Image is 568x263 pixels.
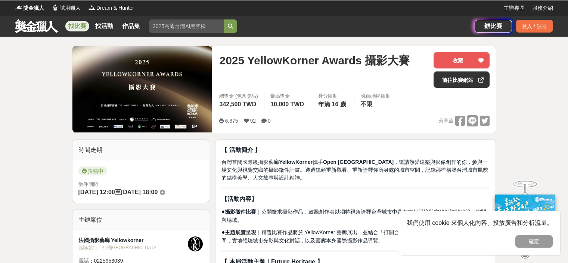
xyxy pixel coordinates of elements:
[221,147,261,153] strong: 【 活動簡介 】
[250,118,256,124] span: 92
[318,92,348,100] div: 身分限制
[225,229,261,235] strong: 主題展覽呈現｜
[96,4,134,12] span: Dream & Hunter
[119,21,143,31] a: 作品集
[88,4,134,12] a: LogoDream & Hunter
[88,4,96,11] img: Logo
[515,235,553,248] button: 確定
[439,115,453,126] span: 分享至
[72,210,209,230] div: 主辦單位
[72,140,209,160] div: 時間走期
[15,4,22,11] img: Logo
[221,209,486,223] span: 公開徵求攝影作品，鼓勵創作者以獨特視角詮釋台灣城市中具有文化記憶與當代精神的建築、空間與場域。
[121,189,158,195] span: [DATE] 18:00
[270,101,304,107] span: 10,000 TWD
[475,20,512,33] a: 辦比賽
[318,101,346,107] span: 年滿 16 歲
[495,195,555,244] img: ff197300-f8ee-455f-a0ae-06a3645bc375.jpg
[65,21,89,31] a: 找比賽
[78,236,188,244] div: 法國攝影藝廊 Yellowkorner
[360,92,391,100] div: 國籍/地區限制
[149,19,224,33] input: 2025高通台灣AI黑客松
[78,244,188,251] div: 協辦/執行： 打開[GEOGRAPHIC_DATA]
[532,4,553,12] a: 服務介紹
[227,196,251,202] strong: 活動內容
[219,92,258,100] span: 總獎金 (包含獎品)
[60,4,81,12] span: 試用獵人
[221,196,227,202] strong: 【
[516,20,553,33] div: 登入 / 註冊
[225,118,238,124] span: 6,875
[78,181,98,187] span: 徵件期間
[52,4,59,11] img: Logo
[270,92,306,100] span: 最高獎金
[323,159,394,165] strong: Open [GEOGRAPHIC_DATA]
[407,220,553,226] span: 我們使用 cookie 來個人化內容、投放廣告和分析流量。
[23,4,44,12] span: 獎金獵人
[219,101,256,107] span: 342,500 TWD
[434,52,490,68] button: 收藏
[251,196,257,202] strong: 】
[15,4,44,12] a: Logo獎金獵人
[434,71,490,88] a: 前往比賽網站
[221,159,488,181] span: 台灣首間國際級攝影藝廊 攜手 ，邀請熱愛建築與影像創作的你，參與一場文化與視覺交織的攝影徵件計畫。透過鏡頭重新觀看、重新詮釋你所身處的城市空間，記錄那些構築台灣城市風貌的結構美學、人文故事與設計精神。
[279,159,312,165] strong: YellowKorner
[360,101,372,107] span: 不限
[268,118,271,124] span: 0
[78,189,115,195] span: [DATE] 12:00
[115,189,121,195] span: 至
[219,52,410,69] span: 2025 YellowKorner Awards 攝影大賽
[52,4,81,12] a: Logo試用獵人
[92,21,116,31] a: 找活動
[78,166,107,175] span: 投稿中
[221,208,224,215] span: ♦︎
[225,209,261,215] strong: 攝影徵件比賽｜
[221,229,224,235] span: ♦︎
[504,4,525,12] a: 主辦專區
[221,229,488,244] span: 精選比賽作品將於 YellowKorner 藝廊展出，並結合「打開台北」開放空間導覽，讓觀眾深入藝廊空間，實地體驗城市光影與文化對話，以及藝廊本身國際攝影作品導覽。
[72,46,212,132] img: Cover Image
